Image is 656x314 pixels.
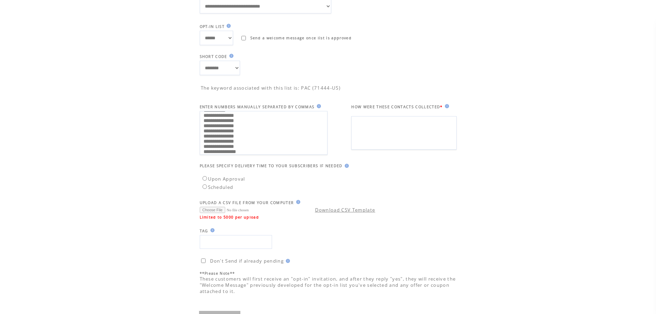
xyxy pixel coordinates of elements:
[294,200,300,204] img: help.gif
[315,104,321,108] img: help.gif
[200,54,227,59] span: SHORT CODE
[200,104,315,109] span: ENTER NUMBERS MANUALLY SEPARATED BY COMMAS
[315,207,375,213] a: Download CSV Template
[200,276,456,294] span: These customers will first receive an "opt-in" invitation, and after they reply "yes", they will ...
[227,54,233,58] img: help.gif
[200,200,294,205] span: UPLOAD A CSV FILE FROM YOUR COMPUTER
[343,164,349,168] img: help.gif
[200,24,225,29] span: OPT-IN LIST
[225,24,231,28] img: help.gif
[201,85,300,91] span: The keyword associated with this list is:
[210,258,284,264] span: Don't Send if already pending
[202,184,207,189] input: Scheduled
[202,176,207,181] input: Upon Approval
[284,259,290,263] img: help.gif
[351,104,440,109] span: HOW WERE THESE CONTACTS COLLECTED
[200,229,208,233] span: TAG
[200,215,259,220] span: Limited to 5000 per upload
[208,228,215,232] img: help.gif
[250,36,352,40] span: Send a welcome message once list is approved
[201,176,245,182] label: Upon Approval
[201,184,233,190] label: Scheduled
[301,85,341,91] span: PAC (71444-US)
[443,104,449,108] img: help.gif
[200,163,343,168] span: PLEASE SPECIFY DELIVERY TIME TO YOUR SUBSCRIBERS IF NEEDED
